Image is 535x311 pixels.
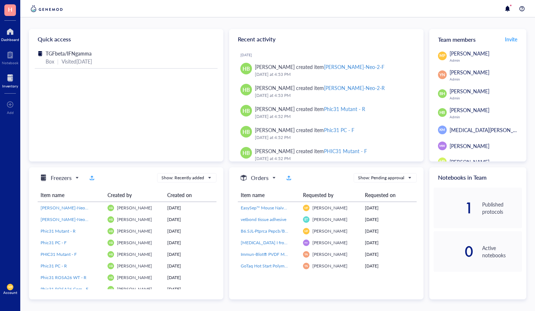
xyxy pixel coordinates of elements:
[450,142,489,150] span: [PERSON_NAME]
[117,216,152,222] span: [PERSON_NAME]
[241,205,297,211] a: EasySep™ Mouse Naïve CD8+ [MEDICAL_DATA] Isolation Kit
[365,251,414,258] div: [DATE]
[439,91,445,97] span: BH
[365,216,414,223] div: [DATE]
[41,240,67,246] span: Phic31 PC - F
[117,286,152,292] span: [PERSON_NAME]
[167,263,214,269] div: [DATE]
[243,107,250,115] span: HB
[439,72,445,78] span: YN
[235,60,418,81] a: HB[PERSON_NAME] created item[PERSON_NAME]-Neo-2-F[DATE] at 4:53 PM
[255,147,367,155] div: [PERSON_NAME] created item
[434,246,473,257] div: 0
[3,290,17,295] div: Account
[167,240,214,246] div: [DATE]
[117,251,152,257] span: [PERSON_NAME]
[241,263,294,269] span: GoTaq Hot Start Polymerase
[482,201,522,215] div: Published protocols
[2,49,18,65] a: Notebook
[450,69,489,76] span: [PERSON_NAME]
[62,57,92,65] div: Visited [DATE]
[229,29,424,49] div: Recent activity
[482,244,522,259] div: Active notebooks
[117,263,152,269] span: [PERSON_NAME]
[255,63,384,71] div: [PERSON_NAME] created item
[117,205,152,211] span: [PERSON_NAME]
[304,206,308,209] span: MP
[109,206,113,209] span: HB
[300,188,362,202] th: Requested by
[164,188,217,202] th: Created on
[304,253,308,256] span: YN
[439,110,445,116] span: HB
[161,175,204,181] div: Show: Recently added
[238,188,300,202] th: Item name
[255,134,412,141] div: [DATE] at 4:52 PM
[312,240,347,246] span: [PERSON_NAME]
[450,96,522,100] div: Admin
[235,123,418,144] a: HB[PERSON_NAME] created itemPhic31 PC - F[DATE] at 4:52 PM
[8,286,12,289] span: MP
[29,4,64,13] img: genemod-logo
[241,240,435,246] span: [MEDICAL_DATA] I from bovine pancreas,Type IV, lyophilized powder, ≥2,000 Kunitz units/mg protein
[235,81,418,102] a: HB[PERSON_NAME] created item[PERSON_NAME]-Neo-2-R[DATE] at 4:53 PM
[312,216,347,222] span: [PERSON_NAME]
[365,228,414,234] div: [DATE]
[434,202,473,214] div: 1
[450,77,522,81] div: Admin
[241,228,315,234] span: B6.SJL-Ptprca Pepcb/BoyJ (B6CD45.1)
[109,276,113,279] span: HB
[243,128,250,136] span: HB
[57,57,59,65] div: |
[241,205,358,211] span: EasySep™ Mouse Naïve CD8+ [MEDICAL_DATA] Isolation Kit
[167,205,214,211] div: [DATE]
[255,105,365,113] div: [PERSON_NAME] created item
[41,274,102,281] a: Phic31 ROSA26 WT - R
[365,205,414,211] div: [DATE]
[2,84,18,88] div: Inventory
[304,230,308,233] span: MP
[167,286,214,292] div: [DATE]
[439,144,445,148] span: MW
[439,53,445,58] span: MP
[450,158,489,165] span: [PERSON_NAME]
[439,127,445,132] span: KM
[324,84,385,91] div: [PERSON_NAME]-Neo-2-R
[241,228,297,234] a: B6.SJL-Ptprca Pepcb/BoyJ (B6CD45.1)
[46,57,54,65] div: Box
[304,242,308,244] span: MW
[505,36,517,43] span: Invite
[255,92,412,99] div: [DATE] at 4:53 PM
[41,251,77,257] span: PHIC31 Mutant - F
[304,264,308,267] span: YN
[1,37,19,42] div: Dashboard
[324,126,354,134] div: Phic31 PC - F
[450,50,489,57] span: [PERSON_NAME]
[2,72,18,88] a: Inventory
[365,240,414,246] div: [DATE]
[109,218,113,221] span: HB
[167,228,214,234] div: [DATE]
[365,263,414,269] div: [DATE]
[41,286,88,292] span: Phic31 ROSA26 Com - F
[429,29,526,49] div: Team members
[51,173,72,182] h5: Freezers
[450,126,529,134] span: [MEDICAL_DATA][PERSON_NAME]
[241,240,297,246] a: [MEDICAL_DATA] I from bovine pancreas,Type IV, lyophilized powder, ≥2,000 Kunitz units/mg protein
[29,29,223,49] div: Quick access
[251,173,269,182] h5: Orders
[255,84,385,92] div: [PERSON_NAME] created item
[7,110,14,115] div: Add
[505,33,518,45] button: Invite
[109,241,113,244] span: HB
[312,251,347,257] span: [PERSON_NAME]
[109,264,113,267] span: HB
[2,61,18,65] div: Notebook
[450,58,522,62] div: Admin
[1,26,19,42] a: Dashboard
[241,216,286,222] span: vetbond tissue adhesive
[167,251,214,258] div: [DATE]
[41,251,102,258] a: PHIC31 Mutant - F
[41,286,102,292] a: Phic31 ROSA26 Com - F
[41,216,93,222] span: [PERSON_NAME]-Neo-2-R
